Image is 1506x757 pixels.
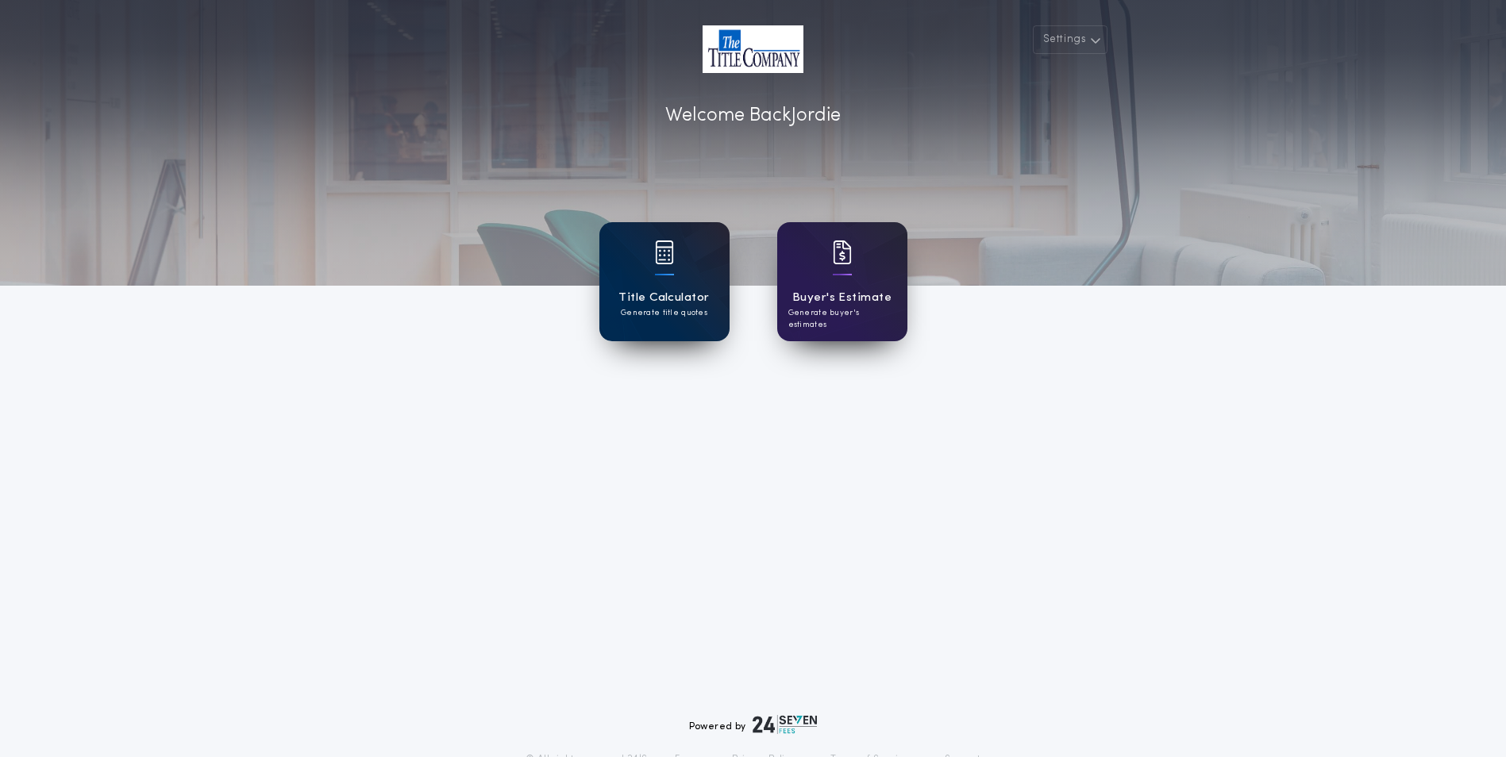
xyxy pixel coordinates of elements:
[788,307,896,331] p: Generate buyer's estimates
[753,715,818,734] img: logo
[621,307,707,319] p: Generate title quotes
[599,222,730,341] a: card iconTitle CalculatorGenerate title quotes
[792,289,892,307] h1: Buyer's Estimate
[1033,25,1107,54] button: Settings
[618,289,709,307] h1: Title Calculator
[689,715,818,734] div: Powered by
[703,25,803,73] img: account-logo
[655,240,674,264] img: card icon
[833,240,852,264] img: card icon
[777,222,907,341] a: card iconBuyer's EstimateGenerate buyer's estimates
[665,102,841,130] p: Welcome Back Jordie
